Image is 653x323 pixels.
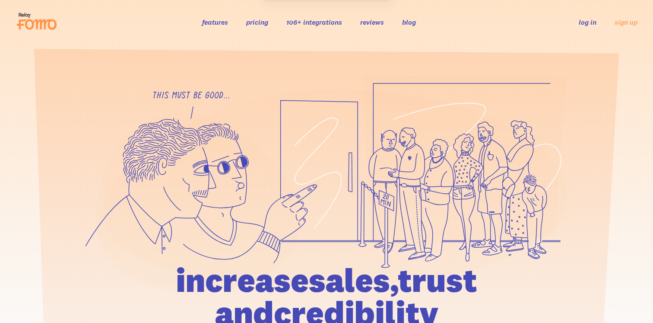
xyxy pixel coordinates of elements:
a: features [202,18,228,26]
a: blog [402,18,416,26]
a: pricing [246,18,268,26]
a: sign up [615,18,637,27]
a: 106+ integrations [286,18,342,26]
a: log in [579,18,596,26]
a: reviews [360,18,384,26]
